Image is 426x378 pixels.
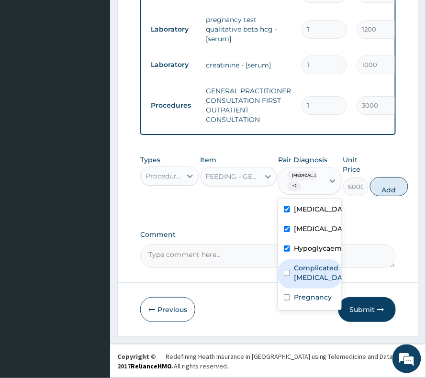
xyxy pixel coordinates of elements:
label: [MEDICAL_DATA] [294,204,346,214]
button: Previous [140,297,195,322]
button: Add [370,177,408,196]
label: Pair Diagnosis [278,155,327,165]
div: Redefining Heath Insurance in [GEOGRAPHIC_DATA] using Telemedicine and Data Science! [166,352,419,361]
div: Chat with us now [50,54,161,66]
label: Unit Price [343,155,369,174]
td: creatinine - [serum] [201,56,297,75]
span: + 2 [287,181,302,191]
td: Laboratory [146,21,201,38]
img: d_794563401_company_1708531726252_794563401 [18,48,39,72]
div: FEEDING - GENERAL [PERSON_NAME] PER DAY [206,172,260,181]
label: Hypoglycaemia [294,244,346,253]
a: RelianceHMO [131,362,172,370]
td: GENERAL PRACTITIONER CONSULTATION FIRST OUTPATIENT CONSULTATION [201,81,297,129]
label: Complicated [MEDICAL_DATA] [294,263,346,282]
label: Item [201,155,217,165]
label: Types [140,156,160,164]
textarea: Type your message and hit 'Enter' [5,261,182,295]
div: Procedures [146,171,182,181]
div: Minimize live chat window [157,5,180,28]
label: [MEDICAL_DATA] [294,224,346,233]
label: Comment [140,231,396,239]
strong: Copyright © 2017 . [117,352,174,370]
td: pregnancy test qualitative beta hcg - [serum] [201,10,297,48]
footer: All rights reserved. [110,344,426,378]
label: Pregnancy [294,292,332,302]
td: Procedures [146,97,201,114]
button: Submit [338,297,396,322]
span: We're online! [56,121,132,217]
span: [MEDICAL_DATA] [287,171,332,180]
td: Laboratory [146,56,201,74]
